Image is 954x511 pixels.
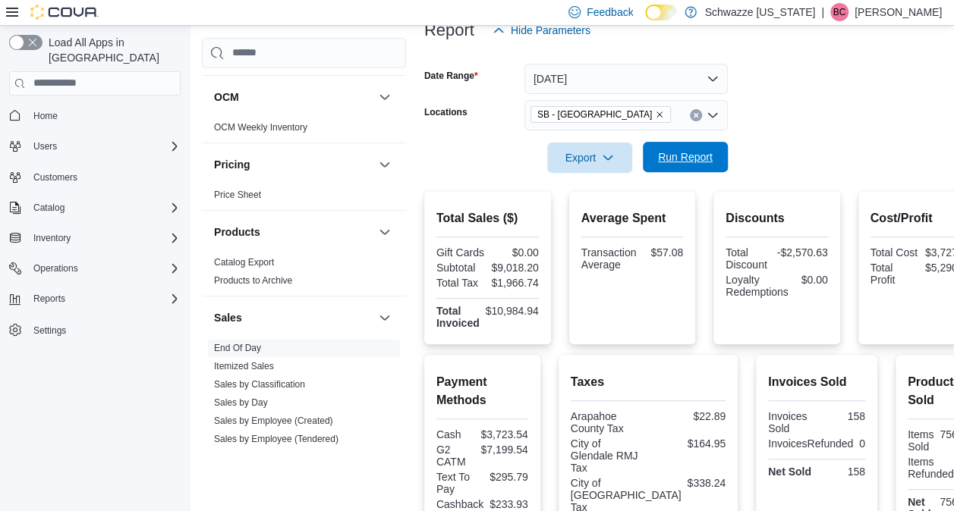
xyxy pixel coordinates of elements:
span: Customers [27,168,181,187]
button: Run Report [643,142,728,172]
button: Customers [3,166,187,188]
p: Schwazze [US_STATE] [704,3,815,21]
h2: Discounts [726,209,827,227]
a: Price Sheet [214,190,261,200]
h2: Total Sales ($) [436,209,539,227]
div: $7,199.54 [480,444,527,456]
div: Pricing [202,186,406,210]
h3: Products [214,224,260,240]
span: Dark Mode [645,20,646,21]
div: Items Sold [908,428,934,453]
a: Catalog Export [214,257,274,268]
button: Users [27,137,63,155]
h3: Report [424,21,474,39]
div: Total Tax [436,277,484,289]
span: Run Report [658,149,713,165]
button: Open list of options [707,109,719,121]
div: Total Discount [726,246,770,271]
span: Sales by Employee (Tendered) [214,433,338,445]
div: 158 [820,466,865,478]
h3: Sales [214,310,242,325]
button: Pricing [376,155,394,174]
a: Customers [27,168,83,187]
div: $10,984.94 [486,305,539,317]
h2: Average Spent [581,209,683,227]
div: Subtotal [436,262,484,274]
h3: OCM [214,89,239,105]
div: -$2,570.63 [777,246,828,259]
span: BC [833,3,846,21]
div: $0.00 [795,274,828,286]
span: Feedback [587,5,633,20]
div: $0.00 [490,246,538,259]
div: 158 [820,410,865,422]
div: Gift Cards [436,246,484,259]
div: InvoicesRefunded [768,437,853,450]
span: Inventory [33,232,71,244]
h2: Payment Methods [436,373,528,409]
div: Invoices Sold [768,410,814,434]
div: Cash [436,428,475,440]
div: Transaction Average [581,246,637,271]
a: Settings [27,321,72,340]
span: Itemized Sales [214,360,274,372]
div: City of Glendale RMJ Tax [571,437,645,474]
strong: Net Sold [768,466,811,478]
button: Settings [3,318,187,340]
p: | [821,3,824,21]
input: Dark Mode [645,5,677,20]
div: $3,723.54 [480,428,527,440]
span: Reports [33,293,65,305]
div: $338.24 [687,477,726,489]
div: Arapahoe County Tax [571,410,645,434]
span: Sales by Classification [214,378,305,390]
label: Date Range [424,70,478,82]
button: Pricing [214,157,373,172]
span: Sales by Day [214,397,268,409]
a: Home [27,107,64,125]
div: Text To Pay [436,471,479,495]
button: Sales [376,309,394,327]
strong: Total Invoiced [436,305,480,329]
button: Products [214,224,373,240]
span: Inventory [27,229,181,247]
button: OCM [214,89,373,105]
span: Operations [33,262,78,274]
a: OCM Weekly Inventory [214,122,307,133]
span: Load All Apps in [GEOGRAPHIC_DATA] [43,35,181,65]
button: [DATE] [524,64,728,94]
div: $1,966.74 [490,277,538,289]
span: Catalog Export [214,256,274,268]
span: Sales by Employee (Created) [214,415,333,427]
button: Catalog [3,197,187,218]
h2: Invoices Sold [768,373,865,391]
div: OCM [202,118,406,143]
span: Catalog [33,202,65,214]
h3: Pricing [214,157,250,172]
button: Products [376,223,394,241]
span: Operations [27,259,181,277]
span: SB - [GEOGRAPHIC_DATA] [537,107,652,122]
h2: Taxes [571,373,726,391]
button: Clear input [690,109,702,121]
div: Cashback [436,498,483,510]
span: Users [27,137,181,155]
div: $9,018.20 [490,262,538,274]
button: Hide Parameters [486,15,597,45]
div: $57.08 [642,246,683,259]
button: OCM [376,88,394,106]
a: Sales by Employee (Tendered) [214,434,338,444]
span: Sales by Invoice [214,451,280,463]
div: $164.95 [651,437,726,450]
span: OCM Weekly Inventory [214,121,307,133]
button: Inventory [27,229,77,247]
a: Itemized Sales [214,361,274,371]
span: Settings [27,320,181,339]
div: $22.89 [651,410,726,422]
div: Total Profit [871,262,918,286]
img: Cova [30,5,99,20]
span: Customers [33,171,77,183]
span: Catalog [27,199,181,217]
a: Sales by Classification [214,379,305,390]
div: Total Cost [871,246,918,259]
